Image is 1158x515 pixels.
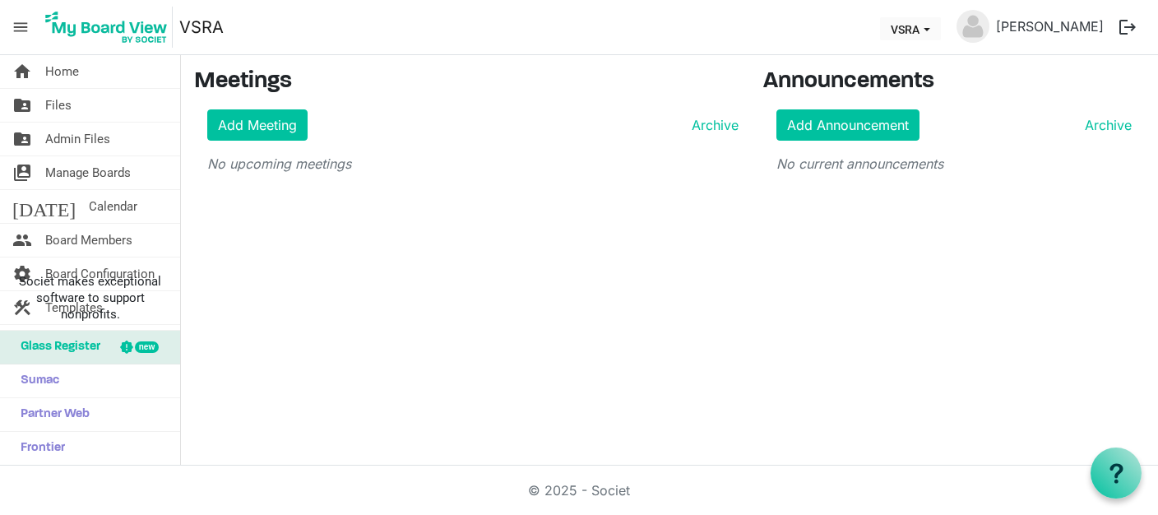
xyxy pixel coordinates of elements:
span: home [12,55,32,88]
p: No upcoming meetings [207,154,739,174]
span: Partner Web [12,398,90,431]
span: Frontier [12,432,65,465]
span: Home [45,55,79,88]
span: menu [5,12,36,43]
span: settings [12,257,32,290]
a: [PERSON_NAME] [989,10,1110,43]
img: My Board View Logo [40,7,173,48]
span: Files [45,89,72,122]
span: Board Members [45,224,132,257]
h3: Announcements [763,68,1145,96]
span: Societ makes exceptional software to support nonprofits. [7,273,173,322]
button: logout [1110,10,1145,44]
span: Board Configuration [45,257,155,290]
span: Admin Files [45,123,110,155]
div: new [135,341,159,353]
span: switch_account [12,156,32,189]
span: Sumac [12,364,59,397]
span: folder_shared [12,89,32,122]
a: Archive [1078,115,1132,135]
h3: Meetings [194,68,739,96]
span: Glass Register [12,331,100,364]
p: No current announcements [776,154,1132,174]
a: © 2025 - Societ [528,482,630,499]
a: VSRA [179,11,224,44]
span: Manage Boards [45,156,131,189]
a: Archive [685,115,739,135]
span: [DATE] [12,190,76,223]
span: people [12,224,32,257]
button: VSRA dropdownbutton [880,17,941,40]
a: Add Announcement [776,109,919,141]
a: My Board View Logo [40,7,179,48]
img: no-profile-picture.svg [957,10,989,43]
a: Add Meeting [207,109,308,141]
span: folder_shared [12,123,32,155]
span: Calendar [89,190,137,223]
